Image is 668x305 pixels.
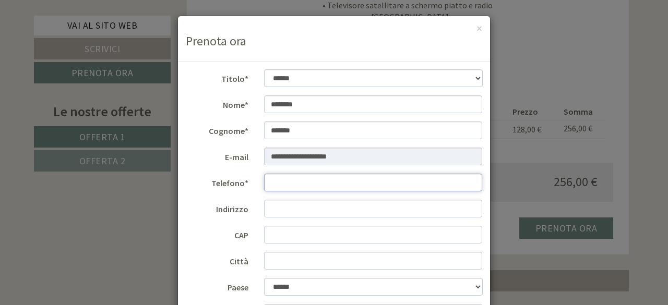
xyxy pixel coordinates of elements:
label: Titolo* [178,69,256,85]
button: × [476,23,482,34]
small: 13:47 [16,51,153,58]
label: Cognome* [178,121,256,137]
label: Paese [178,278,256,294]
label: CAP [178,226,256,241]
div: [DATE] [187,8,224,26]
div: Inso Sonnenheim [16,30,153,39]
h3: Prenota ora [186,34,482,48]
label: E-mail [178,148,256,163]
label: Nome* [178,95,256,111]
label: Indirizzo [178,200,256,215]
label: Città [178,252,256,267]
div: Buon giorno, come possiamo aiutarla? [8,28,159,60]
button: Invia [356,272,412,293]
label: Telefono* [178,174,256,189]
